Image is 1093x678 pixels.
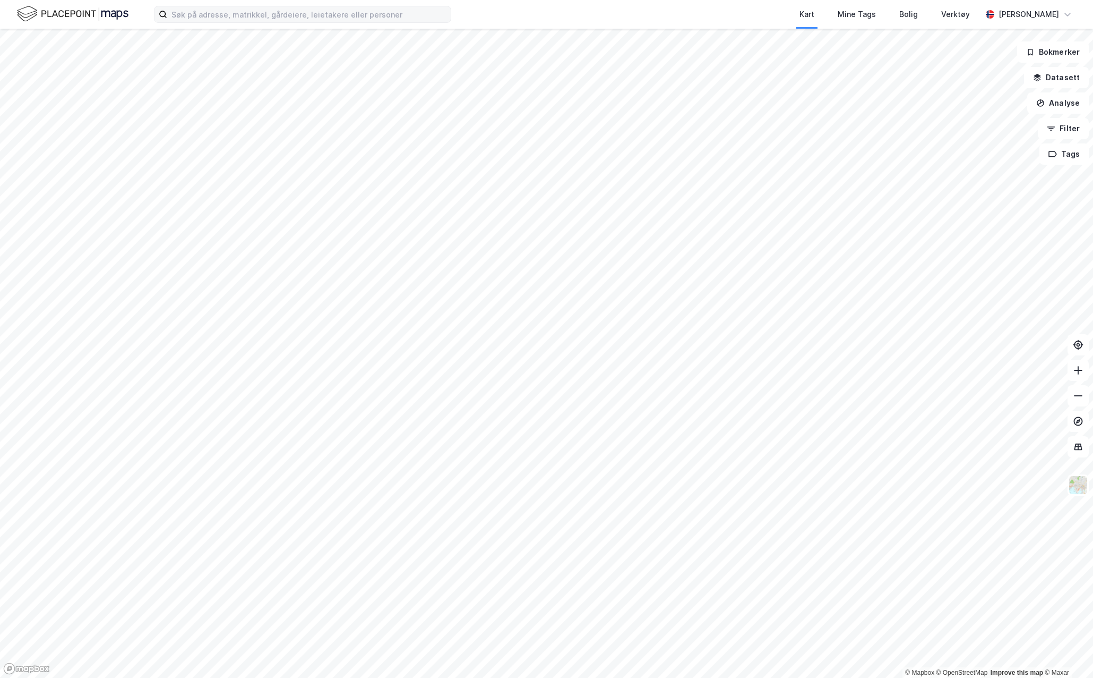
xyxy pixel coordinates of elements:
div: Verktøy [941,8,970,21]
div: [PERSON_NAME] [999,8,1059,21]
iframe: Chat Widget [1040,627,1093,678]
input: Søk på adresse, matrikkel, gårdeiere, leietakere eller personer [167,6,451,22]
img: logo.f888ab2527a4732fd821a326f86c7f29.svg [17,5,128,23]
div: Bolig [899,8,918,21]
div: Mine Tags [838,8,876,21]
div: Kart [799,8,814,21]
